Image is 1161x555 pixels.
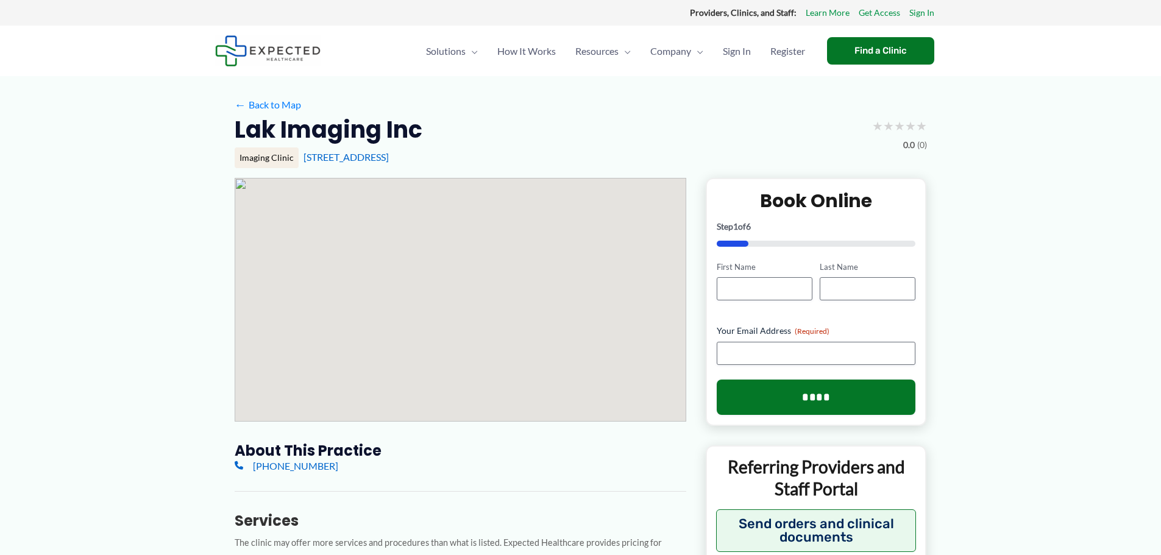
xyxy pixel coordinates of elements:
span: ★ [894,115,905,137]
label: Your Email Address [717,325,916,337]
span: Menu Toggle [691,30,703,72]
h3: Services [235,511,686,530]
span: Solutions [426,30,466,72]
label: First Name [717,261,812,273]
span: (0) [917,137,927,153]
a: Get Access [859,5,900,21]
span: ★ [883,115,894,137]
span: ← [235,99,246,110]
a: CompanyMenu Toggle [641,30,713,72]
button: Send orders and clinical documents [716,509,917,552]
h2: Lak Imaging Inc [235,115,422,144]
p: Referring Providers and Staff Portal [716,456,917,500]
span: 6 [746,221,751,232]
a: SolutionsMenu Toggle [416,30,488,72]
span: Menu Toggle [619,30,631,72]
h2: Book Online [717,189,916,213]
h3: About this practice [235,441,686,460]
p: Step of [717,222,916,231]
span: 1 [733,221,738,232]
a: Learn More [806,5,850,21]
span: Company [650,30,691,72]
span: Menu Toggle [466,30,478,72]
a: [STREET_ADDRESS] [304,151,389,163]
a: Sign In [909,5,934,21]
strong: Providers, Clinics, and Staff: [690,7,797,18]
span: Resources [575,30,619,72]
img: Expected Healthcare Logo - side, dark font, small [215,35,321,66]
a: ←Back to Map [235,96,301,114]
span: ★ [872,115,883,137]
nav: Primary Site Navigation [416,30,815,72]
span: How It Works [497,30,556,72]
a: ResourcesMenu Toggle [566,30,641,72]
label: Last Name [820,261,915,273]
a: Sign In [713,30,761,72]
span: ★ [916,115,927,137]
span: Sign In [723,30,751,72]
div: Imaging Clinic [235,147,299,168]
a: Register [761,30,815,72]
a: [PHONE_NUMBER] [235,460,338,472]
span: ★ [905,115,916,137]
a: How It Works [488,30,566,72]
span: 0.0 [903,137,915,153]
a: Find a Clinic [827,37,934,65]
span: (Required) [795,327,829,336]
span: Register [770,30,805,72]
